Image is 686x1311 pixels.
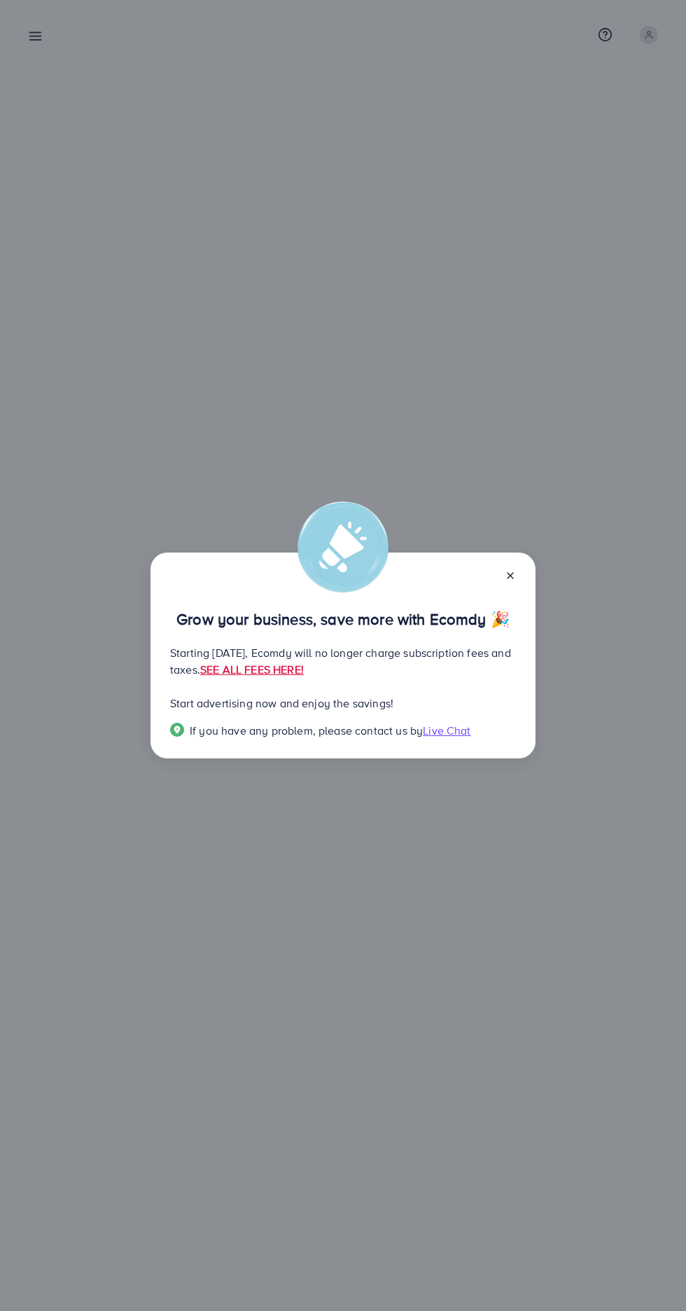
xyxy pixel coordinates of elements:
[200,662,304,677] a: SEE ALL FEES HERE!
[170,695,516,712] p: Start advertising now and enjoy the savings!
[170,723,184,737] img: Popup guide
[423,723,470,738] span: Live Chat
[190,723,423,738] span: If you have any problem, please contact us by
[297,501,388,592] img: alert
[170,611,516,627] p: Grow your business, save more with Ecomdy 🎉
[170,644,516,678] p: Starting [DATE], Ecomdy will no longer charge subscription fees and taxes.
